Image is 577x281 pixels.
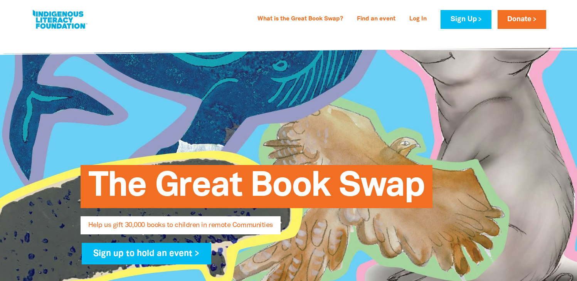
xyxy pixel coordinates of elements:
[441,10,491,29] a: Sign Up
[88,171,425,208] span: The Great Book Swap
[498,10,546,29] a: Donate
[253,13,348,25] a: What is the Great Book Swap?
[405,13,431,25] a: Log In
[88,222,273,234] span: Help us gift 30,000 books to children in remote Communities
[82,243,212,264] a: Sign up to hold an event >
[352,13,400,25] a: Find an event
